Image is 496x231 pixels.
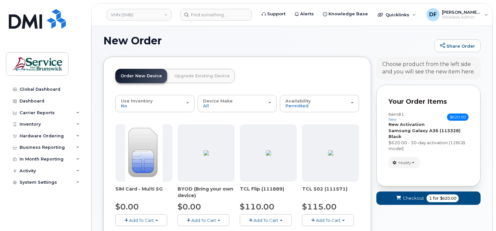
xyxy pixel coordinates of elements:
button: Device Make All [198,95,277,112]
span: Add To Cart [129,218,154,223]
button: Use Inventory No [115,95,195,112]
span: $0.00 [115,202,139,211]
button: Add To Cart [240,214,292,226]
div: Choose product from the left side and you will see the new item here. [382,61,475,76]
span: Add To Cart [191,218,216,223]
span: Use Inventory [121,98,153,103]
span: Modify [399,160,411,166]
strong: Samsung Galaxy A36 (113328) [388,128,460,133]
small: new [388,117,397,122]
span: Availability [285,98,311,103]
a: Share Order [434,39,481,53]
strong: New Activation [388,122,425,127]
span: #1 [398,112,404,117]
span: Checkout [403,195,424,201]
span: $115.00 [302,202,337,211]
button: Add To Cart [115,214,167,226]
div: SIM Card - Multi 5G [115,186,172,199]
span: Add To Cart [316,218,341,223]
button: Modify [388,157,420,168]
div: TCL 502 (111571) [302,186,359,199]
img: 4BBBA1A7-EEE1-4148-A36C-898E0DC10F5F.png [266,150,271,156]
h1: New Order [103,35,431,46]
a: Order New Device [115,69,167,83]
div: BYOD (Bring your own device) [178,186,235,199]
div: TCL Flip (111889) [240,186,297,199]
div: $620.00 - 30-day activation (128GB model) [388,140,469,152]
button: Checkout 1 for $620.00 [376,192,481,205]
a: Upgrade Existing Device [169,69,235,83]
span: $620.00 [440,195,456,201]
span: No [121,103,127,108]
span: Device Make [203,98,233,103]
h3: Item [388,112,404,121]
button: Availability Permitted [280,95,359,112]
p: Your Order Items [388,97,469,106]
button: Add To Cart [302,214,354,226]
span: for [432,195,440,201]
strong: Black [388,134,401,139]
img: E4E53BA5-3DF7-4680-8EB9-70555888CC38.png [328,150,333,156]
img: 00D627D4-43E9-49B7-A367-2C99342E128C.jpg [125,124,162,182]
span: Add To Cart [254,218,278,223]
span: 1 [429,195,432,201]
span: Permitted [285,103,309,108]
span: All [203,103,209,108]
span: $620.00 [447,114,469,121]
span: $110.00 [240,202,274,211]
button: Add To Cart [178,214,229,226]
img: C3F069DC-2144-4AFF-AB74-F0914564C2FE.jpg [204,150,209,156]
span: $0.00 [178,202,201,211]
